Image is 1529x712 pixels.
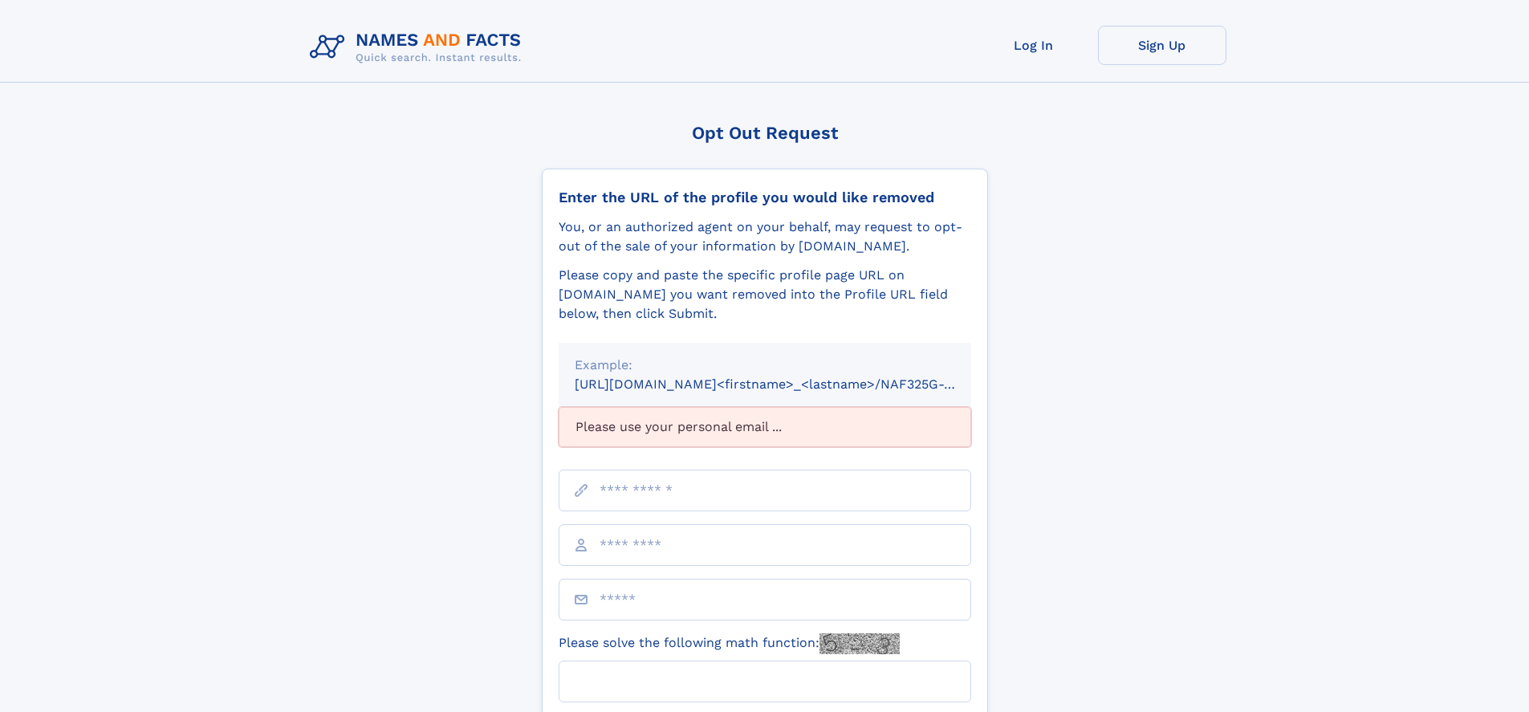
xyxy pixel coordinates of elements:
div: You, or an authorized agent on your behalf, may request to opt-out of the sale of your informatio... [559,218,971,256]
div: Please use your personal email ... [559,407,971,447]
div: Opt Out Request [542,123,988,143]
small: [URL][DOMAIN_NAME]<firstname>_<lastname>/NAF325G-xxxxxxxx [575,376,1002,392]
div: Enter the URL of the profile you would like removed [559,189,971,206]
a: Log In [970,26,1098,65]
label: Please solve the following math function: [559,633,900,654]
img: Logo Names and Facts [303,26,535,69]
div: Example: [575,356,955,375]
div: Please copy and paste the specific profile page URL on [DOMAIN_NAME] you want removed into the Pr... [559,266,971,323]
a: Sign Up [1098,26,1226,65]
